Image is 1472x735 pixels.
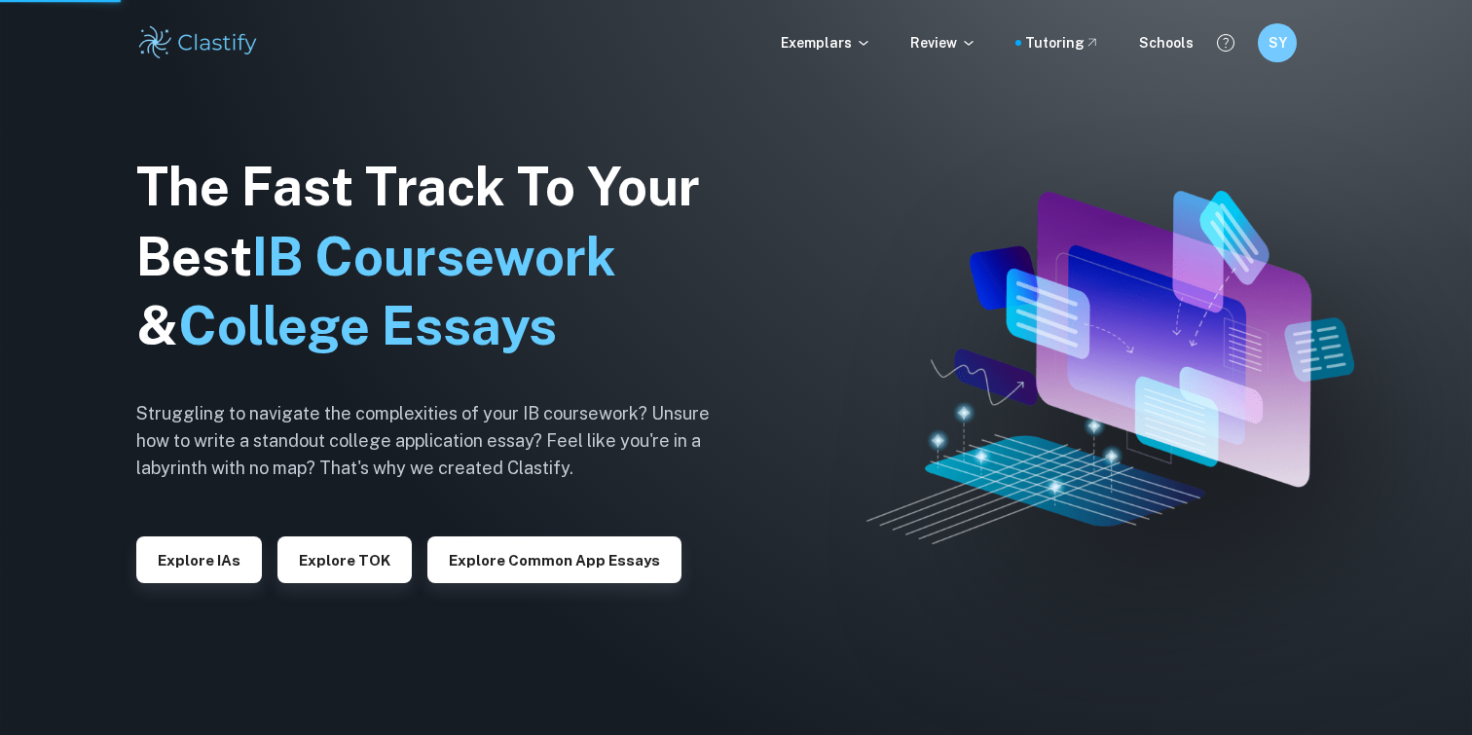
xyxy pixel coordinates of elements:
h6: Struggling to navigate the complexities of your IB coursework? Unsure how to write a standout col... [136,400,740,482]
h1: The Fast Track To Your Best & [136,152,740,362]
img: Clastify hero [866,191,1354,543]
a: Schools [1139,32,1194,54]
span: College Essays [178,295,557,356]
img: Clastify logo [136,23,260,62]
button: Help and Feedback [1209,26,1242,59]
button: Explore TOK [277,536,412,583]
button: SY [1258,23,1297,62]
a: Explore IAs [136,550,262,569]
a: Explore TOK [277,550,412,569]
a: Explore Common App essays [427,550,681,569]
button: Explore IAs [136,536,262,583]
span: IB Coursework [252,226,616,287]
p: Review [910,32,976,54]
p: Exemplars [781,32,871,54]
h6: SY [1267,32,1289,54]
button: Explore Common App essays [427,536,681,583]
a: Tutoring [1025,32,1100,54]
